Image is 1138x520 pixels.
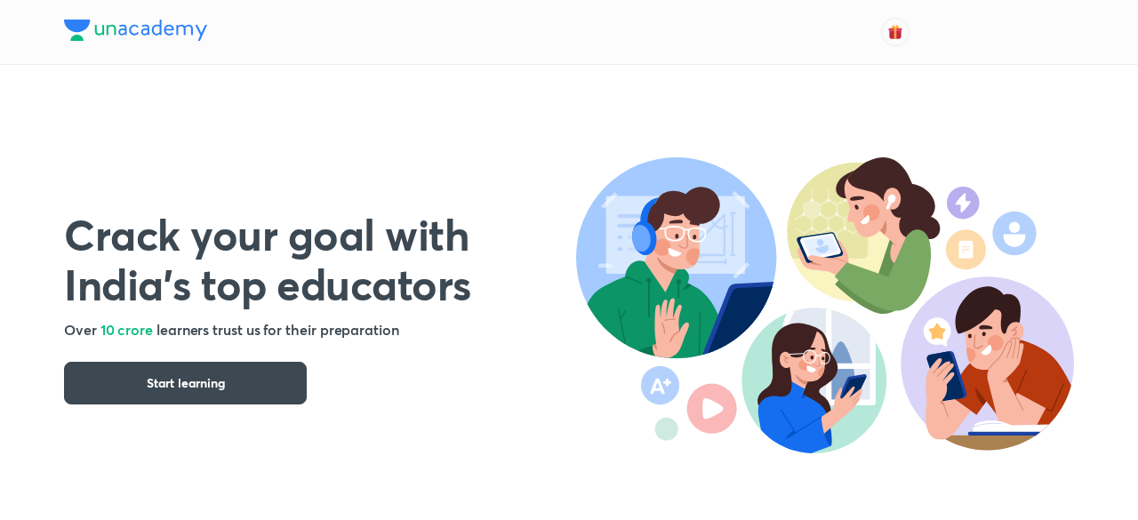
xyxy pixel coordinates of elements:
[64,20,207,41] img: Company Logo
[64,209,576,308] h1: Crack your goal with India’s top educators
[881,18,910,46] button: avatar
[100,320,153,339] span: 10 crore
[147,374,225,392] span: Start learning
[64,319,576,340] h5: Over learners trust us for their preparation
[576,157,1074,453] img: header
[64,362,307,404] button: Start learning
[64,20,207,45] a: Company Logo
[887,24,903,40] img: avatar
